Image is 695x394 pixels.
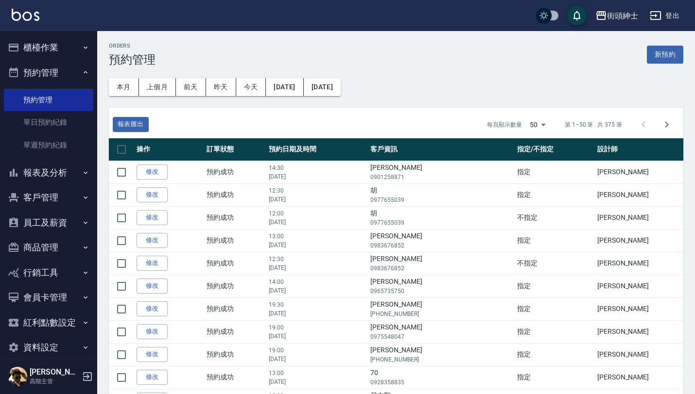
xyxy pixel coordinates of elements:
p: 0901258871 [370,173,512,181]
button: 本月 [109,78,139,96]
a: 修改 [137,256,168,271]
td: [PERSON_NAME] [368,343,515,366]
td: [PERSON_NAME] [368,275,515,297]
a: 修改 [137,210,168,225]
a: 修改 [137,279,168,294]
button: 上個月 [139,78,176,96]
td: 胡 [368,206,515,229]
a: 修改 [137,233,168,248]
p: 12:30 [269,186,365,195]
td: 預約成功 [204,161,266,183]
td: 指定 [515,320,595,343]
p: 0977655039 [370,196,512,204]
p: [PHONE_NUMBER] [370,310,512,318]
button: 今天 [236,78,266,96]
p: 19:00 [269,323,365,332]
a: 修改 [137,324,168,339]
h2: Orders [109,43,156,49]
button: 報表及分析 [4,160,93,185]
button: 登出 [646,7,683,25]
p: [DATE] [269,218,365,227]
p: 0983676852 [370,264,512,273]
td: 70 [368,366,515,389]
th: 操作 [134,138,204,161]
td: 指定 [515,161,595,183]
p: 高階主管 [30,377,79,386]
p: [DATE] [269,263,365,272]
th: 預約日期及時間 [266,138,368,161]
p: 0983676852 [370,241,512,250]
a: 修改 [137,187,168,202]
p: [DATE] [269,332,365,341]
a: 修改 [137,164,168,180]
button: 商品管理 [4,235,93,260]
button: 員工及薪資 [4,210,93,235]
div: 街頭紳士 [607,10,638,22]
p: 每頁顯示數量 [487,120,522,129]
a: 新預約 [647,49,683,59]
p: 0965735750 [370,287,512,295]
p: [DATE] [269,378,365,386]
p: [DATE] [269,309,365,318]
td: 預約成功 [204,206,266,229]
td: 預約成功 [204,275,266,297]
p: 0977655039 [370,218,512,227]
p: 13:00 [269,232,365,241]
p: 19:00 [269,346,365,355]
button: 資料設定 [4,335,93,360]
td: 指定 [515,229,595,252]
p: 14:00 [269,278,365,286]
p: [PHONE_NUMBER] [370,355,512,364]
a: 預約管理 [4,89,93,111]
a: 單日預約紀錄 [4,111,93,133]
a: 單週預約紀錄 [4,134,93,156]
td: 預約成功 [204,297,266,320]
p: [DATE] [269,241,365,249]
a: 修改 [137,301,168,316]
button: 街頭紳士 [591,6,642,26]
td: 胡 [368,183,515,206]
td: [PERSON_NAME] [368,161,515,183]
td: 預約成功 [204,366,266,389]
p: 12:00 [269,209,365,218]
td: 預約成功 [204,252,266,275]
img: Logo [12,9,39,21]
p: [DATE] [269,195,365,204]
td: 指定 [515,366,595,389]
h5: [PERSON_NAME] [30,367,79,377]
th: 客戶資訊 [368,138,515,161]
button: 客戶管理 [4,185,93,210]
a: 修改 [137,347,168,362]
td: 預約成功 [204,183,266,206]
td: 指定 [515,183,595,206]
td: [PERSON_NAME] [368,252,515,275]
button: 報表匯出 [113,117,149,132]
p: 第 1–50 筆 共 375 筆 [565,120,622,129]
h3: 預約管理 [109,53,156,66]
p: 19:30 [269,300,365,309]
button: 紅利點數設定 [4,310,93,335]
p: [DATE] [269,172,365,181]
p: 0928358835 [370,378,512,387]
button: [DATE] [266,78,303,96]
td: 指定 [515,297,595,320]
button: 行銷工具 [4,260,93,285]
th: 指定/不指定 [515,138,595,161]
p: 13:00 [269,369,365,378]
td: 預約成功 [204,343,266,366]
button: 會員卡管理 [4,285,93,310]
td: 不指定 [515,206,595,229]
td: 預約成功 [204,320,266,343]
img: Person [8,367,27,386]
button: 昨天 [206,78,236,96]
p: 12:30 [269,255,365,263]
button: 櫃檯作業 [4,35,93,60]
p: [DATE] [269,355,365,363]
td: 指定 [515,343,595,366]
td: [PERSON_NAME] [368,297,515,320]
th: 訂單狀態 [204,138,266,161]
button: 新預約 [647,46,683,64]
button: 預約管理 [4,60,93,85]
button: 前天 [176,78,206,96]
